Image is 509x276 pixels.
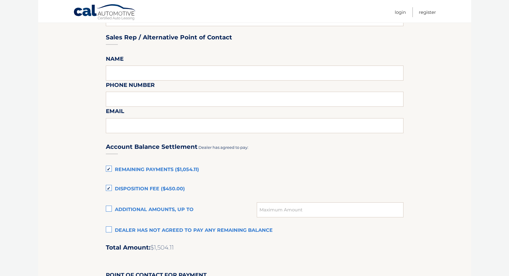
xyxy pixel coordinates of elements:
label: Email [106,107,124,118]
label: Name [106,54,124,66]
label: Dealer has not agreed to pay any remaining balance [106,225,403,237]
input: Maximum Amount [257,202,403,217]
span: $1,504.11 [150,244,174,251]
label: Additional amounts, up to [106,204,257,216]
label: Phone Number [106,81,155,92]
h2: Total Amount: [106,244,403,251]
span: Dealer has agreed to pay: [198,145,248,150]
a: Register [419,7,436,17]
h3: Account Balance Settlement [106,143,198,151]
a: Login [395,7,406,17]
label: Disposition Fee ($450.00) [106,183,403,195]
a: Cal Automotive [73,4,136,21]
h3: Sales Rep / Alternative Point of Contact [106,34,232,41]
label: Remaining Payments ($1,054.11) [106,164,403,176]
